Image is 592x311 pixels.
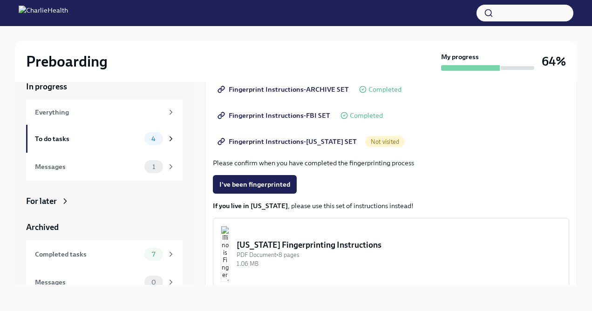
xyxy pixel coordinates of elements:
[26,240,183,268] a: Completed tasks7
[147,163,161,170] span: 1
[26,125,183,153] a: To do tasks4
[365,138,405,145] span: Not visited
[146,135,161,142] span: 4
[26,196,57,207] div: For later
[219,137,357,146] span: Fingerprint Instructions-[US_STATE] SET
[213,80,355,99] a: Fingerprint Instructions-ARCHIVE SET
[213,218,569,290] button: [US_STATE] Fingerprinting InstructionsPDF Document•8 pages1.06 MB
[237,250,561,259] div: PDF Document • 8 pages
[213,201,569,210] p: , please use this set of instructions instead!
[35,134,141,144] div: To do tasks
[26,52,108,71] h2: Preboarding
[146,251,161,258] span: 7
[26,81,183,92] a: In progress
[26,268,183,296] a: Messages0
[542,53,566,70] h3: 64%
[219,85,349,94] span: Fingerprint Instructions-ARCHIVE SET
[26,100,183,125] a: Everything
[146,279,162,286] span: 0
[35,249,141,259] div: Completed tasks
[213,175,297,194] button: I've been fingerprinted
[221,226,229,282] img: Illinois Fingerprinting Instructions
[368,86,401,93] span: Completed
[441,52,479,61] strong: My progress
[35,277,141,287] div: Messages
[26,196,183,207] a: For later
[35,162,141,172] div: Messages
[219,180,290,189] span: I've been fingerprinted
[237,259,561,268] div: 1.06 MB
[213,202,288,210] strong: If you live in [US_STATE]
[19,6,68,20] img: CharlieHealth
[26,153,183,181] a: Messages1
[35,107,163,117] div: Everything
[350,112,383,119] span: Completed
[213,158,569,168] p: Please confirm when you have completed the fingerprinting process
[219,111,330,120] span: Fingerprint Instructions-FBI SET
[26,222,183,233] a: Archived
[237,239,561,250] div: [US_STATE] Fingerprinting Instructions
[213,106,337,125] a: Fingerprint Instructions-FBI SET
[213,132,363,151] a: Fingerprint Instructions-[US_STATE] SET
